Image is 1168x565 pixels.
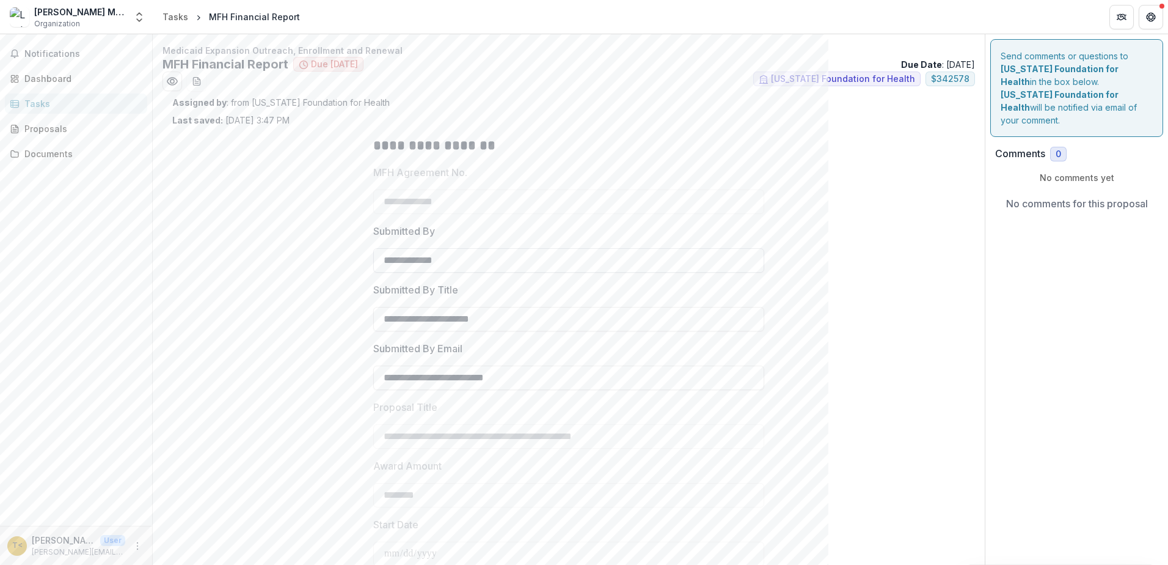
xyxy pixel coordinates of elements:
strong: Due Date [901,59,942,70]
span: $ 342578 [931,74,969,84]
div: Tasks [162,10,188,23]
h2: MFH Financial Report [162,57,288,72]
button: Get Help [1139,5,1163,29]
p: No comments yet [995,171,1158,184]
p: Submitted By [373,224,435,238]
button: More [130,539,145,553]
button: download-word-button [187,72,206,91]
div: Documents [24,147,137,160]
a: Dashboard [5,68,147,89]
strong: Last saved: [172,115,223,125]
div: MFH Financial Report [209,10,300,23]
p: Medicaid Expansion Outreach, Enrollment and Renewal [162,44,975,57]
p: MFH Agreement No. [373,165,467,180]
p: [DATE] 3:47 PM [172,114,290,127]
div: Tammy Flippen <tammy.flippen@coxhealth.com> [12,542,23,550]
p: Award Amount [373,459,442,473]
a: Documents [5,144,147,164]
p: User [100,535,125,546]
span: [US_STATE] Foundation for Health [771,74,915,84]
p: Submitted By Email [373,341,462,356]
a: Proposals [5,119,147,139]
div: Send comments or questions to in the box below. will be notified via email of your comment. [990,39,1163,137]
div: Proposals [24,122,137,135]
p: Proposal Title [373,400,437,415]
div: [PERSON_NAME] Medical Centers [34,6,126,18]
button: Notifications [5,44,147,64]
button: Partners [1109,5,1134,29]
div: Dashboard [24,72,137,85]
p: No comments for this proposal [1006,196,1148,211]
a: Tasks [158,8,193,26]
span: Notifications [24,49,142,59]
p: : from [US_STATE] Foundation for Health [172,96,965,109]
nav: breadcrumb [158,8,305,26]
strong: [US_STATE] Foundation for Health [1001,64,1119,87]
p: [PERSON_NAME][EMAIL_ADDRESS][PERSON_NAME][DOMAIN_NAME] [32,547,125,558]
strong: [US_STATE] Foundation for Health [1001,89,1119,113]
p: [PERSON_NAME] <[PERSON_NAME][EMAIL_ADDRESS][PERSON_NAME][DOMAIN_NAME]> [32,534,95,547]
h2: Comments [995,148,1045,160]
a: Tasks [5,94,147,114]
p: Submitted By Title [373,282,458,297]
p: Start Date [373,517,418,532]
p: : [DATE] [901,58,975,71]
img: Lester E Cox Medical Centers [10,7,29,27]
strong: Assigned by [172,97,227,108]
span: Organization [34,18,80,29]
span: Due [DATE] [311,59,358,70]
span: 0 [1056,149,1061,160]
button: Preview 580663bb-2606-4341-a44c-e76a4e544063.pdf [162,72,182,91]
button: Open entity switcher [131,5,148,29]
div: Tasks [24,97,137,110]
